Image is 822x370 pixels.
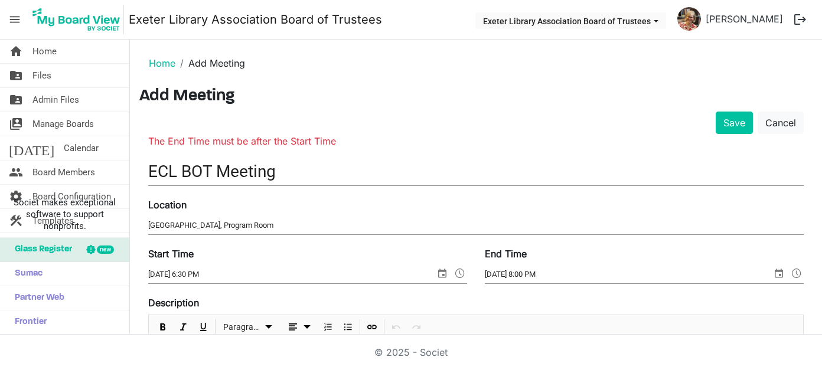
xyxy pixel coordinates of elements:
span: Admin Files [32,88,79,112]
span: select [772,266,786,281]
span: Partner Web [9,286,64,310]
img: oiUq6S1lSyLOqxOgPlXYhI3g0FYm13iA4qhAgY5oJQiVQn4Ddg2A9SORYVWq4Lz4pb3-biMLU3tKDRk10OVDzQ_thumb.png [677,7,701,31]
div: Insert Link [362,315,382,340]
button: dropdownbutton [282,320,316,335]
span: Board Members [32,161,95,184]
label: Description [148,296,199,310]
div: Numbered List [318,315,338,340]
div: Bulleted List [338,315,358,340]
span: select [435,266,449,281]
button: Exeter Library Association Board of Trustees dropdownbutton [475,12,666,29]
span: Files [32,64,51,87]
span: settings [9,185,23,208]
label: Location [148,198,187,212]
span: [DATE] [9,136,54,160]
span: folder_shared [9,64,23,87]
button: Save [716,112,753,134]
div: Underline [193,315,213,340]
button: Bold [155,320,171,335]
button: Paragraph dropdownbutton [219,320,278,335]
div: Alignments [279,315,318,340]
button: Bulleted List [340,320,355,335]
div: Formats [217,315,280,340]
span: Paragraph [223,320,262,335]
span: Home [32,40,57,63]
h3: Add Meeting [139,87,813,107]
a: Exeter Library Association Board of Trustees [129,8,382,31]
a: Cancel [758,112,804,134]
span: Manage Boards [32,112,94,136]
span: Societ makes exceptional software to support nonprofits. [5,197,124,232]
span: Sumac [9,262,43,286]
input: Title [148,158,804,185]
a: [PERSON_NAME] [701,7,788,31]
button: Numbered List [319,320,335,335]
li: Add Meeting [175,56,245,70]
span: home [9,40,23,63]
span: Calendar [64,136,99,160]
span: people [9,161,23,184]
div: Italic [173,315,193,340]
label: End Time [485,247,527,261]
button: Insert Link [364,320,380,335]
button: Underline [195,320,211,335]
span: menu [4,8,26,31]
div: Bold [153,315,173,340]
span: folder_shared [9,88,23,112]
img: My Board View Logo [29,5,124,34]
span: Glass Register [9,238,72,261]
a: Home [149,57,175,69]
label: Start Time [148,247,194,261]
a: © 2025 - Societ [374,346,448,358]
span: Frontier [9,310,47,334]
button: logout [788,7,813,32]
div: new [97,245,114,254]
span: Board Configuration [32,185,111,208]
li: The End Time must be after the Start Time [148,134,804,148]
button: Italic [175,320,191,335]
span: switch_account [9,112,23,136]
a: My Board View Logo [29,5,129,34]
